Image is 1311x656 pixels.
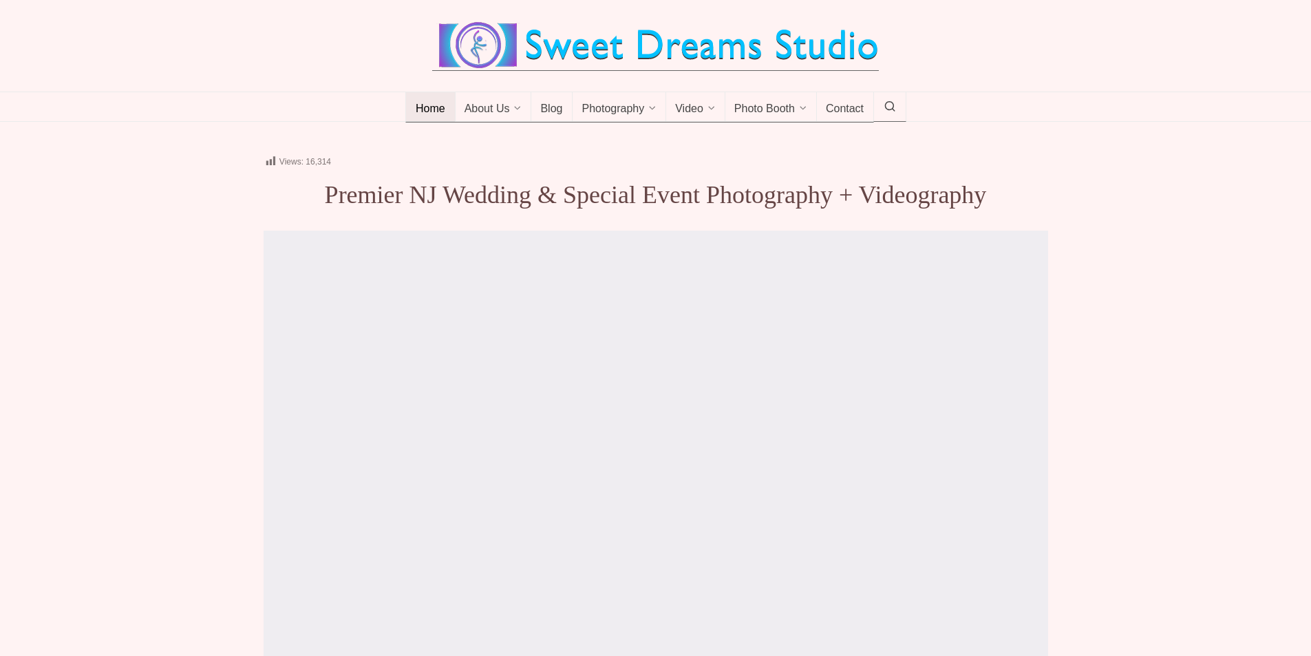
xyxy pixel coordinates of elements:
[279,157,303,167] span: Views:
[540,103,562,116] span: Blog
[306,157,331,167] span: 16,314
[455,92,532,123] a: About Us
[432,21,879,70] img: Best Wedding Event Photography Photo Booth Videography NJ NY
[531,92,573,123] a: Blog
[405,92,456,123] a: Home
[325,181,987,209] span: Premier NJ Wedding & Special Event Photography + Videography
[826,103,864,116] span: Contact
[665,92,725,123] a: Video
[725,92,817,123] a: Photo Booth
[416,103,445,116] span: Home
[572,92,666,123] a: Photography
[465,103,510,116] span: About Us
[816,92,874,123] a: Contact
[675,103,703,116] span: Video
[582,103,644,116] span: Photography
[734,103,795,116] span: Photo Booth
